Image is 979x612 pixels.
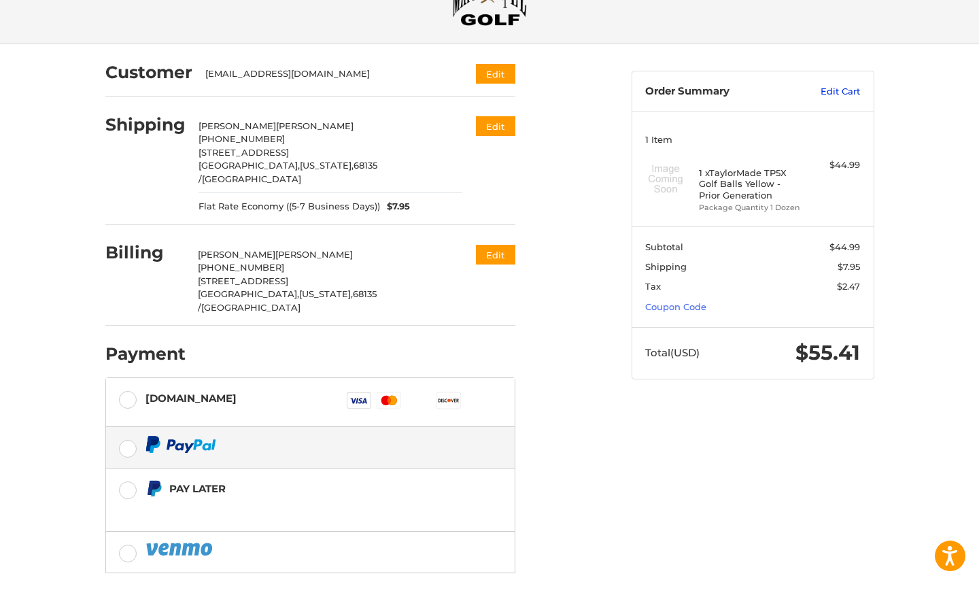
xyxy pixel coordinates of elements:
[791,85,860,99] a: Edit Cart
[837,281,860,292] span: $2.47
[145,541,215,558] img: PayPal icon
[806,158,860,172] div: $44.99
[476,116,515,136] button: Edit
[199,200,380,214] span: Flat Rate Economy ((5-7 Business Days))
[105,114,186,135] h2: Shipping
[198,275,288,286] span: [STREET_ADDRESS]
[198,249,275,260] span: [PERSON_NAME]
[198,262,284,273] span: [PHONE_NUMBER]
[105,242,185,263] h2: Billing
[645,85,791,99] h3: Order Summary
[145,480,162,497] img: Pay Later icon
[645,241,683,252] span: Subtotal
[276,120,354,131] span: [PERSON_NAME]
[198,288,299,299] span: [GEOGRAPHIC_DATA],
[645,346,700,359] span: Total (USD)
[838,261,860,272] span: $7.95
[699,167,803,201] h4: 1 x TaylorMade TP5X Golf Balls Yellow - Prior Generation
[199,160,377,184] span: 68135 /
[169,477,430,500] div: Pay Later
[198,288,377,313] span: 68135 /
[867,575,979,612] iframe: Google Customer Reviews
[199,160,300,171] span: [GEOGRAPHIC_DATA],
[145,436,216,453] img: PayPal icon
[795,340,860,365] span: $55.41
[199,147,289,158] span: [STREET_ADDRESS]
[145,503,430,515] iframe: PayPal Message 1
[829,241,860,252] span: $44.99
[199,120,276,131] span: [PERSON_NAME]
[645,261,687,272] span: Shipping
[299,288,353,299] span: [US_STATE],
[476,64,515,84] button: Edit
[105,62,192,83] h2: Customer
[476,245,515,265] button: Edit
[645,134,860,145] h3: 1 Item
[199,133,285,144] span: [PHONE_NUMBER]
[202,173,301,184] span: [GEOGRAPHIC_DATA]
[205,67,449,81] div: [EMAIL_ADDRESS][DOMAIN_NAME]
[145,387,237,409] div: [DOMAIN_NAME]
[201,302,300,313] span: [GEOGRAPHIC_DATA]
[645,301,706,312] a: Coupon Code
[699,202,803,214] li: Package Quantity 1 Dozen
[300,160,354,171] span: [US_STATE],
[275,249,353,260] span: [PERSON_NAME]
[380,200,410,214] span: $7.95
[645,281,661,292] span: Tax
[105,343,186,364] h2: Payment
